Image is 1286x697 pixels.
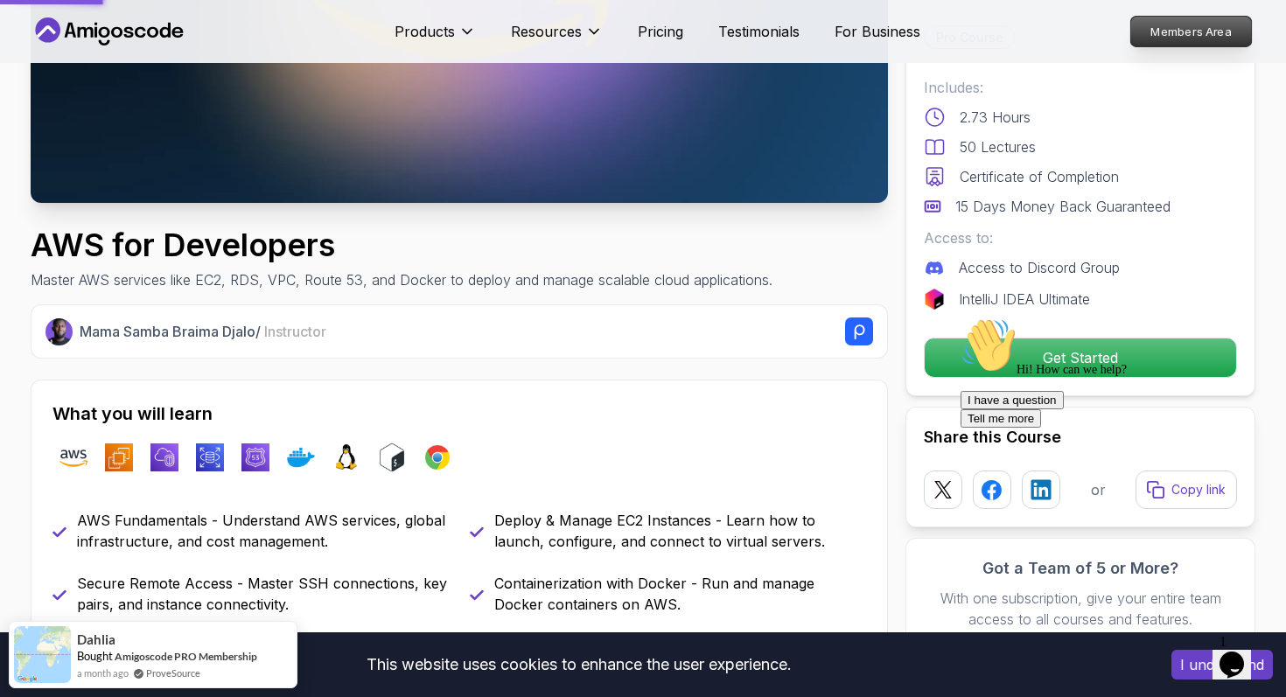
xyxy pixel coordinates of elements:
h2: What you will learn [52,401,866,426]
p: 50 Lectures [960,136,1036,157]
img: :wave: [7,7,63,63]
iframe: chat widget [1213,627,1269,680]
div: This website uses cookies to enhance the user experience. [13,645,1145,684]
img: ec2 logo [105,443,133,471]
button: Get Started [924,338,1237,378]
p: Secure Remote Access - Master SSH connections, key pairs, and instance connectivity. [77,573,449,615]
button: I have a question [7,80,110,99]
p: Includes: [924,77,1237,98]
p: Master AWS services like EC2, RDS, VPC, Route 53, and Docker to deploy and manage scalable cloud ... [31,269,772,290]
p: Get Started [925,338,1236,377]
img: rds logo [196,443,224,471]
img: route53 logo [241,443,269,471]
h3: Got a Team of 5 or More? [924,556,1237,581]
p: Access to Discord Group [959,257,1120,278]
img: aws logo [59,443,87,471]
button: Resources [511,21,603,56]
p: Access to: [924,227,1237,248]
img: chrome logo [423,443,451,471]
button: Products [395,21,476,56]
p: Products [395,21,455,42]
p: Certificate of Completion [960,166,1119,187]
span: Dahlia [77,632,115,647]
button: Tell me more [7,99,87,117]
p: 2.73 Hours [960,107,1031,128]
p: Containerization with Docker - Run and manage Docker containers on AWS. [494,573,866,615]
p: Deploy & Manage EC2 Instances - Learn how to launch, configure, and connect to virtual servers. [494,510,866,552]
a: For Business [835,21,920,42]
p: AWS Fundamentals - Understand AWS services, global infrastructure, and cost management. [77,510,449,552]
p: With one subscription, give your entire team access to all courses and features. [924,588,1237,630]
p: Resources [511,21,582,42]
p: IntelliJ IDEA Ultimate [959,289,1090,310]
img: provesource social proof notification image [14,626,71,683]
img: vpc logo [150,443,178,471]
h1: AWS for Developers [31,227,772,262]
p: 15 Days Money Back Guaranteed [955,196,1171,217]
span: Instructor [264,323,326,340]
a: Members Area [1130,16,1253,47]
p: Mama Samba Braima Djalo / [80,321,326,342]
img: jetbrains logo [924,289,945,310]
div: 👋Hi! How can we help?I have a questionTell me more [7,7,322,117]
span: Bought [77,649,113,663]
img: linux logo [332,443,360,471]
p: Members Area [1131,17,1252,46]
img: docker logo [287,443,315,471]
span: a month ago [77,666,129,680]
a: Testimonials [718,21,800,42]
button: Accept cookies [1171,650,1273,680]
a: ProveSource [146,666,200,680]
img: bash logo [378,443,406,471]
a: Amigoscode PRO Membership [115,650,257,663]
a: Pricing [638,21,683,42]
img: Nelson Djalo [45,318,73,345]
span: Hi! How can we help? [7,52,173,66]
iframe: chat widget [954,310,1269,618]
h2: Share this Course [924,425,1237,450]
